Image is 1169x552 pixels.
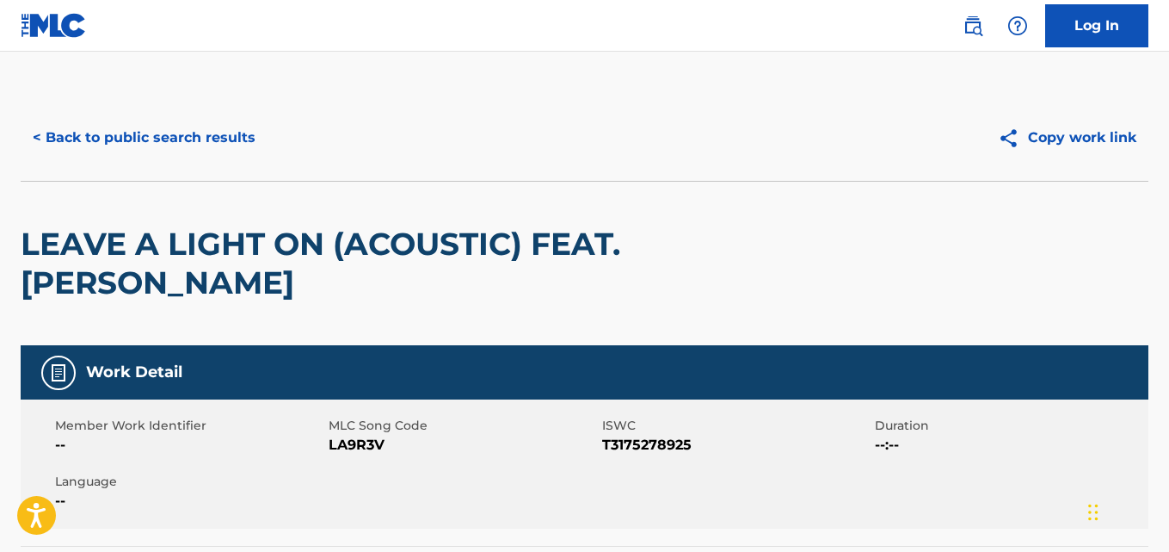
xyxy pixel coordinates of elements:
span: Language [55,473,324,491]
span: T3175278925 [602,435,871,456]
img: search [963,16,983,36]
span: Member Work Identifier [55,417,324,435]
img: MLC Logo [21,13,87,38]
h2: LEAVE A LIGHT ON (ACOUSTIC) FEAT. [PERSON_NAME] [21,225,698,302]
button: < Back to public search results [21,116,268,159]
button: Copy work link [986,116,1148,159]
span: LA9R3V [329,435,598,456]
div: Drag [1088,487,1098,538]
span: Duration [875,417,1144,435]
img: help [1007,16,1028,36]
span: MLC Song Code [329,417,598,435]
iframe: Chat Widget [1083,469,1169,552]
span: ISWC [602,417,871,435]
h5: Work Detail [86,363,182,382]
img: Work Detail [48,363,69,383]
div: Help [1000,9,1035,43]
a: Log In [1045,4,1148,47]
span: -- [55,491,324,512]
img: Copy work link [998,127,1028,149]
span: --:-- [875,435,1144,456]
a: Public Search [956,9,990,43]
span: -- [55,435,324,456]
